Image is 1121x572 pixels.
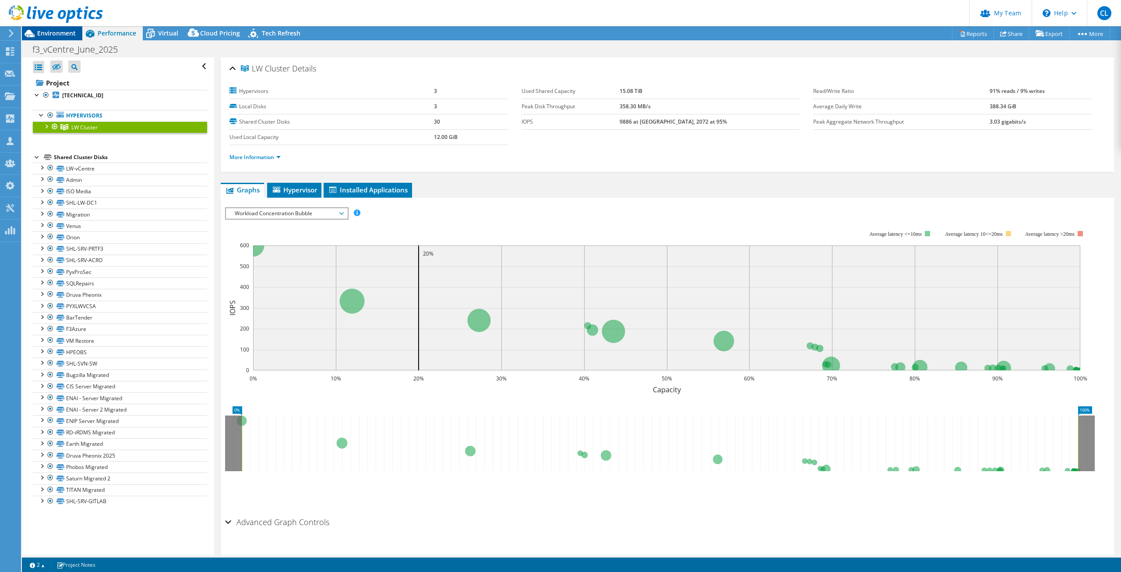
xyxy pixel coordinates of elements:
span: Environment [37,29,76,37]
a: PYXLWVCSA [33,301,207,312]
text: IOPS [228,300,237,316]
a: Share [994,27,1029,40]
text: 600 [240,242,249,249]
text: 50% [662,375,672,382]
label: Used Local Capacity [229,133,434,142]
a: More [1069,27,1110,40]
span: Installed Applications [328,185,408,194]
a: Bugzilla Migrated [33,369,207,381]
label: Read/Write Ratio [813,87,990,96]
label: IOPS [522,117,620,126]
text: Capacity [653,385,681,394]
a: SQLRepairs [33,277,207,289]
text: 40% [579,375,589,382]
text: 80% [909,375,920,382]
label: Local Disks [229,102,434,111]
text: 30% [496,375,507,382]
label: Used Shared Capacity [522,87,620,96]
text: 60% [744,375,754,382]
label: Peak Aggregate Network Throughput [813,117,990,126]
text: 70% [827,375,837,382]
a: TITAN Migrated [33,484,207,496]
text: 0 [246,366,249,374]
a: ISO Media [33,186,207,197]
b: 358.30 MB/s [620,103,651,110]
span: Virtual [158,29,178,37]
h2: Advanced Graph Controls [225,513,329,531]
a: PyxProSec [33,266,207,277]
label: Average Daily Write [813,102,990,111]
a: Saturn Migrated 2 [33,473,207,484]
a: Project [33,76,207,90]
h1: f3_vCentre_June_2025 [28,45,131,54]
span: LW Cluster [241,64,290,73]
span: LW Cluster [71,124,98,131]
b: 9886 at [GEOGRAPHIC_DATA], 2072 at 95% [620,118,727,125]
a: Druva Pheonix 2025 [33,450,207,461]
a: Migration [33,209,207,220]
a: ENAI - Server 2 Migrated [33,404,207,415]
span: Details [292,63,316,74]
a: Venus [33,220,207,231]
b: 3 [434,103,437,110]
text: 100 [240,346,249,353]
b: [TECHNICAL_ID] [62,92,103,99]
a: Project Notes [50,559,102,570]
a: 2 [24,559,51,570]
a: Hypervisors [33,110,207,121]
span: Cloud Pricing [200,29,240,37]
a: Orion [33,231,207,243]
text: 0% [250,375,257,382]
b: 15.08 TiB [620,87,642,95]
a: LW Cluster [33,121,207,133]
text: 100% [1074,375,1087,382]
text: 500 [240,263,249,270]
a: Druva Pheonix [33,289,207,300]
b: 3.03 gigabits/s [990,118,1026,125]
b: 388.34 GiB [990,103,1016,110]
a: ENIP Server Migrated [33,415,207,426]
text: 300 [240,304,249,312]
text: 20% [423,250,434,257]
svg: \n [1043,9,1050,17]
span: Graphs [225,185,260,194]
a: ENAI - Server Migrated [33,392,207,404]
b: 3 [434,87,437,95]
a: Admin [33,174,207,185]
a: Earth Migrated [33,438,207,450]
span: Hypervisor [271,185,317,194]
text: 90% [992,375,1003,382]
a: Reports [952,27,994,40]
a: [TECHNICAL_ID] [33,90,207,101]
a: HPEOBS [33,346,207,358]
a: CIS Server Migrated [33,381,207,392]
tspan: Average latency 10<=20ms [945,231,1003,237]
a: F3Azure [33,323,207,335]
span: Performance [98,29,136,37]
text: 20% [413,375,424,382]
a: Export [1029,27,1070,40]
label: Shared Cluster Disks [229,117,434,126]
b: 91% reads / 9% writes [990,87,1045,95]
label: Hypervisors [229,87,434,96]
b: 30 [434,118,440,125]
tspan: Average latency <=10ms [869,231,922,237]
a: RD-iRDMS Migrated [33,427,207,438]
text: 400 [240,283,249,291]
text: Average latency >20ms [1025,231,1075,237]
span: Tech Refresh [262,29,300,37]
text: 10% [331,375,341,382]
span: Workload Concentration Bubble [230,208,343,219]
b: 12.00 GiB [434,133,458,141]
a: SHL-LW-DC1 [33,197,207,209]
a: LW-vCentre [33,163,207,174]
a: SHL-SRV-PRTF3 [33,243,207,255]
a: More Information [229,153,281,161]
div: Shared Cluster Disks [54,152,207,163]
text: 200 [240,325,249,332]
a: SHL-SVN-SW [33,358,207,369]
a: VM Restore [33,335,207,346]
a: Phobos Migrated [33,461,207,473]
label: Peak Disk Throughput [522,102,620,111]
span: CL [1097,6,1111,20]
